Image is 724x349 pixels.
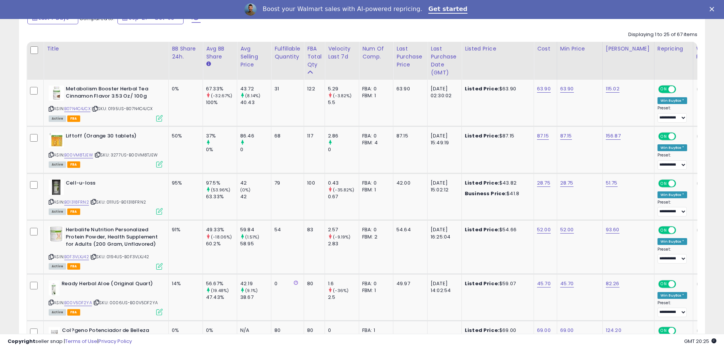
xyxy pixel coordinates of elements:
[560,179,573,187] a: 28.75
[67,161,80,168] span: FBA
[362,186,387,193] div: FBM: 1
[65,338,97,345] a: Terms of Use
[333,93,352,99] small: (-3.82%)
[240,146,271,153] div: 0
[274,226,298,233] div: 54
[211,287,229,294] small: (19.48%)
[66,85,158,101] b: Metabolism Booster Herbal Tea Cinnamon Flavor 3.53 Oz/ 100g
[94,152,158,158] span: | SKU: 3277US-B00VM8TJEW
[657,238,687,245] div: Win BuyBox *
[675,86,687,93] span: OFF
[465,280,499,287] b: Listed Price:
[465,85,528,92] div: $63.90
[307,180,319,186] div: 100
[307,85,319,92] div: 122
[90,199,146,205] span: | SKU: 0111US-B01318FRN2
[333,287,349,294] small: (-36%)
[67,208,80,215] span: FBA
[49,280,163,315] div: ASIN:
[328,146,359,153] div: 0
[49,85,163,121] div: ASIN:
[172,280,197,287] div: 14%
[659,133,669,139] span: ON
[49,85,64,101] img: 41kSDNZ0S+L._SL40_.jpg
[710,7,717,11] div: Close
[362,280,387,287] div: FBA: 0
[328,85,359,92] div: 5.29
[240,193,271,200] div: 42
[657,292,687,299] div: Win BuyBox *
[465,190,528,197] div: $41.8
[172,226,197,233] div: 91%
[537,45,554,53] div: Cost
[537,226,551,234] a: 52.00
[245,234,259,240] small: (1.51%)
[684,338,716,345] span: 2025-10-11 20:25 GMT
[428,5,467,14] a: Get started
[49,309,66,316] span: All listings currently available for purchase on Amazon
[307,226,319,233] div: 83
[244,3,257,16] img: Profile image for Adrian
[206,85,237,92] div: 67.33%
[79,15,114,22] span: Compared to:
[606,45,651,53] div: [PERSON_NAME]
[49,208,66,215] span: All listings currently available for purchase on Amazon
[431,45,458,77] div: Last Purchase Date (GMT)
[49,226,163,268] div: ASIN:
[465,45,531,53] div: Listed Price
[49,263,66,270] span: All listings currently available for purchase on Amazon
[537,179,550,187] a: 28.75
[64,106,90,112] a: B07N4C4JCX
[328,280,359,287] div: 1.6
[606,132,621,140] a: 156.87
[465,133,528,139] div: $87.15
[657,153,687,170] div: Preset:
[396,280,421,287] div: 49.97
[362,139,387,146] div: FBM: 4
[396,133,421,139] div: 87.15
[328,240,359,247] div: 2.83
[49,180,64,195] img: 21UKb0eeT3L._SL40_.jpg
[560,85,574,93] a: 63.90
[206,61,211,68] small: Avg BB Share.
[49,133,163,167] div: ASIN:
[67,309,80,316] span: FBA
[172,45,200,61] div: BB Share 24h.
[537,132,549,140] a: 87.15
[64,254,89,260] a: B0F3VLXJ42
[465,85,499,92] b: Listed Price:
[657,106,687,123] div: Preset:
[396,45,424,69] div: Last Purchase Price
[49,115,66,122] span: All listings currently available for purchase on Amazon
[240,187,251,193] small: (0%)
[431,180,456,193] div: [DATE] 15:02:12
[465,226,528,233] div: $54.66
[274,180,298,186] div: 79
[431,133,456,146] div: [DATE] 15:49:19
[240,99,271,106] div: 40.43
[240,226,271,233] div: 59.84
[659,281,669,287] span: ON
[206,99,237,106] div: 100%
[675,227,687,234] span: OFF
[657,45,690,53] div: Repricing
[396,180,421,186] div: 42.00
[274,133,298,139] div: 68
[172,85,197,92] div: 0%
[240,133,271,139] div: 86.46
[333,234,350,240] small: (-9.19%)
[675,180,687,186] span: OFF
[98,338,132,345] a: Privacy Policy
[465,280,528,287] div: $59.07
[362,234,387,240] div: FBM: 2
[362,226,387,233] div: FBA: 0
[606,179,618,187] a: 51.75
[396,85,421,92] div: 63.90
[64,199,89,205] a: B01318FRN2
[675,133,687,139] span: OFF
[675,281,687,287] span: OFF
[49,280,60,295] img: 31SdNjjSE-L._SL40_.jpg
[657,144,687,151] div: Win BuyBox *
[8,338,132,345] div: seller snap | |
[431,226,456,240] div: [DATE] 16:25:04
